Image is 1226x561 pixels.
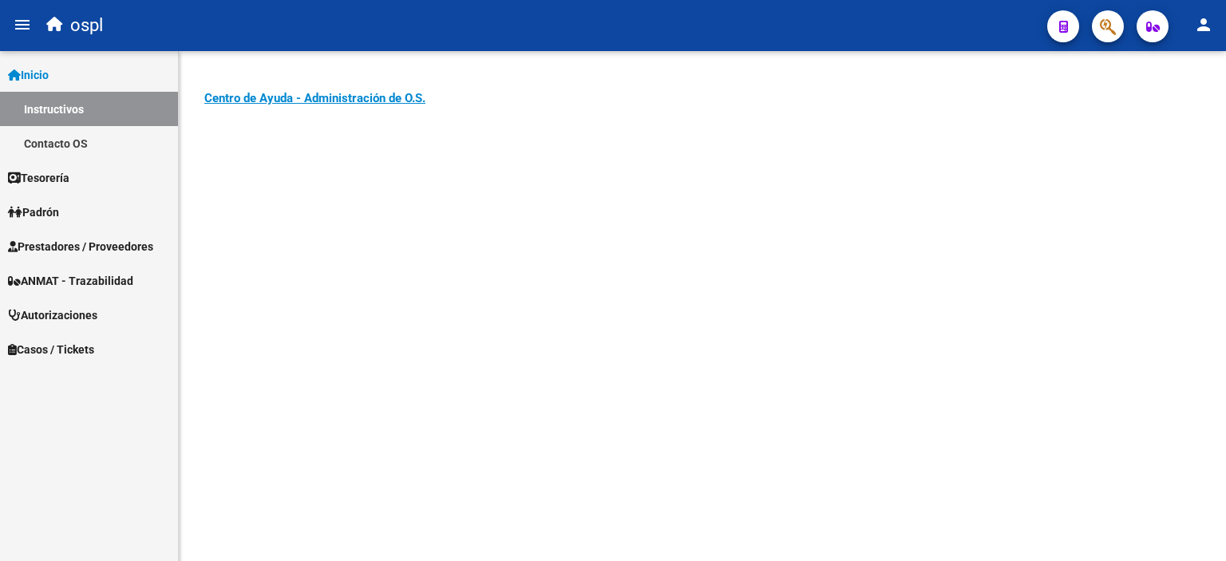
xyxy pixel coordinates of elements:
[1172,507,1210,545] iframe: Intercom live chat
[8,66,49,84] span: Inicio
[8,341,94,358] span: Casos / Tickets
[8,169,69,187] span: Tesorería
[1194,15,1213,34] mat-icon: person
[8,306,97,324] span: Autorizaciones
[204,91,425,105] a: Centro de Ayuda - Administración de O.S.
[8,203,59,221] span: Padrón
[8,272,133,290] span: ANMAT - Trazabilidad
[70,8,103,43] span: ospl
[8,238,153,255] span: Prestadores / Proveedores
[13,15,32,34] mat-icon: menu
